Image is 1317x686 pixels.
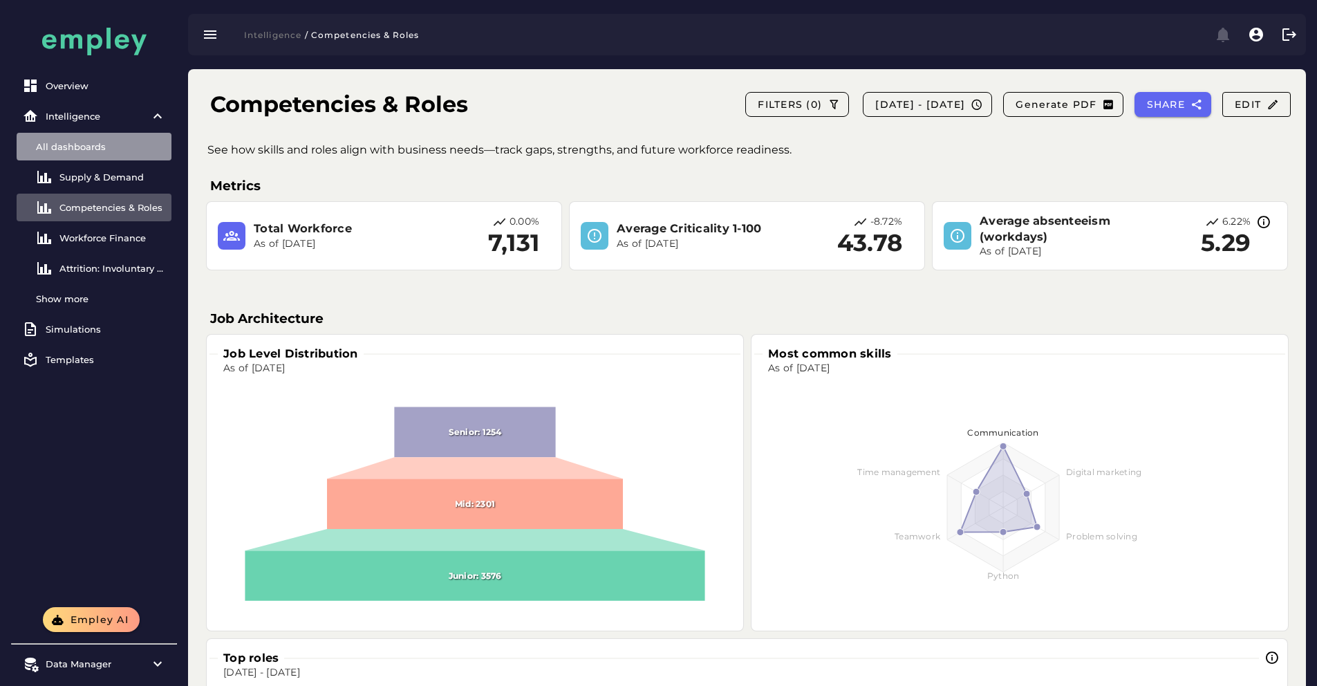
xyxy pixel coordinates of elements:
[1134,92,1211,117] button: SHARE
[17,72,171,100] a: Overview
[59,232,166,243] div: Workforce Finance
[46,354,166,365] div: Templates
[987,571,1020,582] text: Python
[870,215,903,230] p: -8.72%
[36,141,166,152] div: All dashboards
[304,30,420,40] span: / Competencies & Roles
[59,263,166,274] div: Attrition: Involuntary vs Voluntary
[1015,98,1096,111] span: Generate PDF
[17,346,171,373] a: Templates
[857,467,940,477] text: Time management
[617,221,783,237] h3: Average Criticality 1-100
[59,202,166,213] div: Competencies & Roles
[863,92,992,117] button: [DATE] - [DATE]
[210,88,468,121] h1: Competencies & Roles
[1066,467,1141,477] text: Digital marketing
[967,427,1038,438] text: Communication
[1234,98,1279,111] span: Edit
[17,133,171,160] a: All dashboards
[17,194,171,221] a: Competencies & Roles
[254,237,420,251] p: As of [DATE]
[43,607,140,632] button: Empley AI
[17,315,171,343] a: Simulations
[510,215,539,230] p: 0.00%
[488,230,539,257] h2: 7,131
[980,245,1146,259] p: As of [DATE]
[243,30,301,40] span: Intelligence
[17,163,171,191] a: Supply & Demand
[1222,92,1291,117] button: Edit
[218,346,364,362] h3: Job Level Distribution
[218,650,284,666] h3: Top roles
[301,25,428,44] button: / Competencies & Roles
[17,224,171,252] a: Workforce Finance
[36,293,166,304] div: Show more
[1003,92,1123,117] button: Generate PDF
[980,213,1146,245] h3: Average absenteeism (workdays)
[1066,532,1137,542] text: Problem solving
[875,98,965,111] span: [DATE] - [DATE]
[617,237,783,251] p: As of [DATE]
[1201,230,1251,257] h2: 5.29
[207,142,1309,158] p: See how skills and roles align with business needs—track gaps, strengths, and future workforce re...
[210,176,1284,196] h3: Metrics
[763,346,897,362] h3: Most common skills
[17,254,171,282] a: Attrition: Involuntary vs Voluntary
[69,613,129,626] span: Empley AI
[254,221,420,237] h3: Total Workforce
[59,171,166,183] div: Supply & Demand
[235,25,301,44] button: Intelligence
[757,98,822,111] span: FILTERS (0)
[1222,215,1251,230] p: 6.22%
[895,532,941,542] text: Teamwork
[46,658,142,669] div: Data Manager
[745,92,849,117] button: FILTERS (0)
[210,309,1284,328] h3: Job Architecture
[837,230,902,257] h2: 43.78
[1146,98,1185,111] span: SHARE
[46,111,142,122] div: Intelligence
[46,80,166,91] div: Overview
[46,324,166,335] div: Simulations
